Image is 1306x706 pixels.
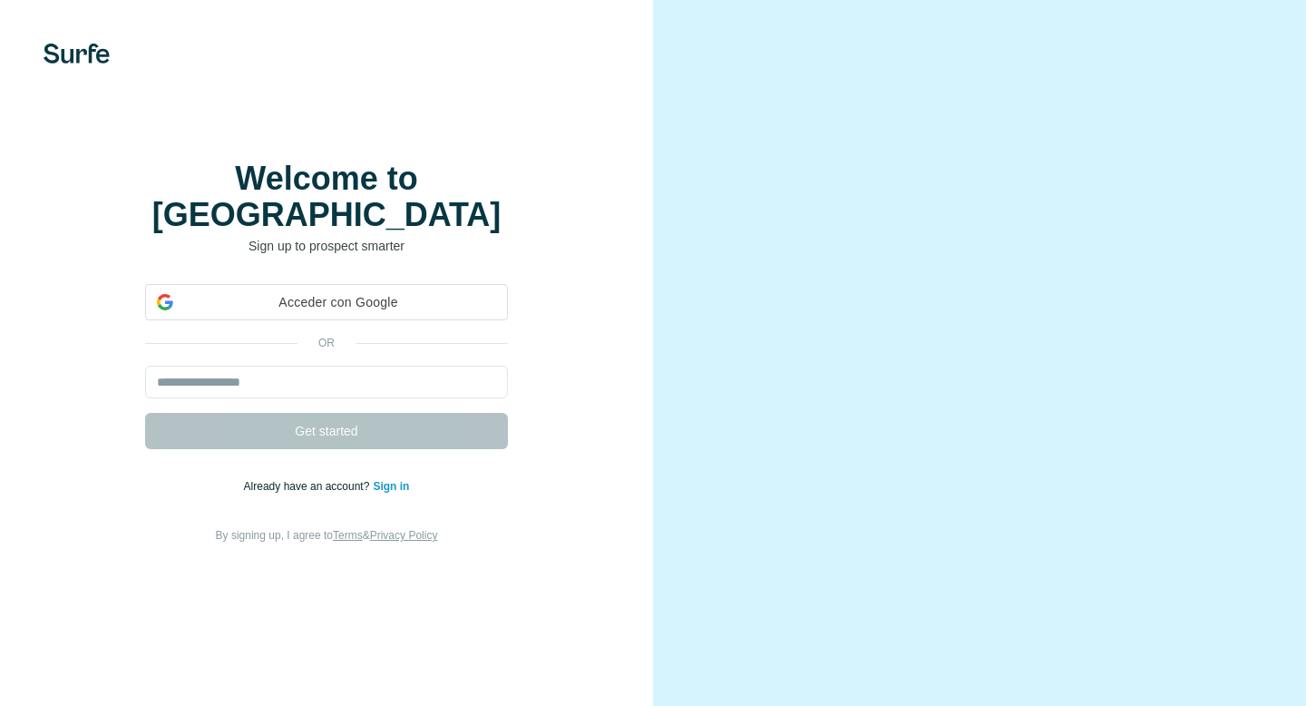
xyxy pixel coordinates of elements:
p: or [297,335,356,351]
h1: Welcome to [GEOGRAPHIC_DATA] [145,161,508,233]
a: Privacy Policy [370,529,438,542]
div: Acceder con Google [145,284,508,320]
span: By signing up, I agree to & [216,529,438,542]
a: Sign in [373,480,409,493]
span: Already have an account? [244,480,374,493]
img: Surfe's logo [44,44,110,64]
span: Acceder con Google [180,293,496,312]
p: Sign up to prospect smarter [145,237,508,255]
a: Terms [333,529,363,542]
